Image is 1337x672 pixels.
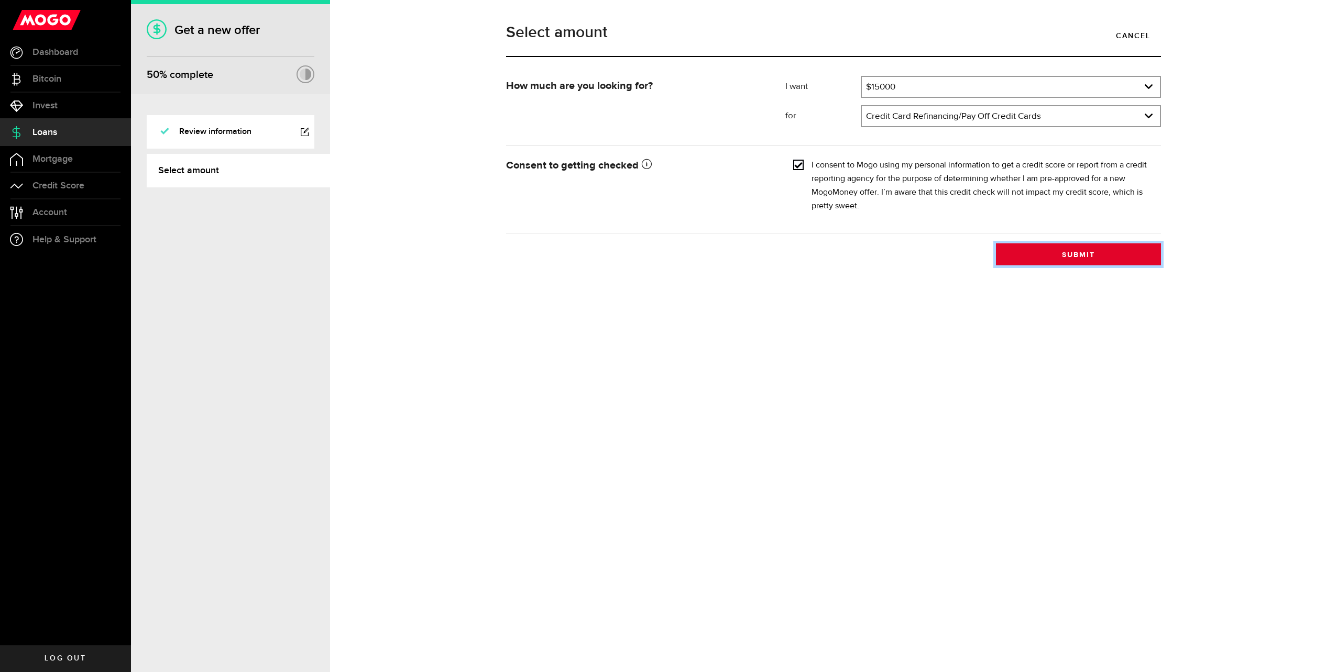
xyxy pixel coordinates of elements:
span: Help & Support [32,235,96,244]
span: Bitcoin [32,74,61,84]
div: % complete [147,65,213,84]
strong: Consent to getting checked [506,160,652,171]
strong: How much are you looking for? [506,81,653,91]
span: Log out [45,655,86,662]
a: Review information [147,115,314,149]
a: expand select [862,77,1160,97]
button: Submit [996,243,1161,265]
span: Loans [32,128,57,137]
button: Open LiveChat chat widget [8,4,40,36]
label: I want [785,81,860,93]
span: Invest [32,101,58,110]
a: expand select [862,106,1160,126]
span: Mortgage [32,154,73,164]
span: Dashboard [32,48,78,57]
label: I consent to Mogo using my personal information to get a credit score or report from a credit rep... [812,159,1153,213]
a: Cancel [1105,25,1161,47]
span: Credit Score [32,181,84,191]
h1: Select amount [506,25,1161,40]
span: 50 [147,69,159,81]
input: I consent to Mogo using my personal information to get a credit score or report from a credit rep... [793,159,804,169]
span: Account [32,208,67,217]
label: for [785,110,860,122]
a: Select amount [147,154,330,187]
h1: Get a new offer [147,23,314,38]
